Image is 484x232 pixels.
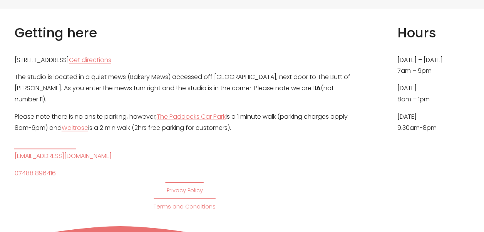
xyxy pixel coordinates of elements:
[157,111,226,122] a: The Paddocks Car Park
[397,82,470,105] p: [DATE] 8am – 1pm
[15,111,355,133] p: Please note there is no onsite parking, however, is a 1 minute walk (parking charges apply 8am-6p...
[15,54,355,66] p: [STREET_ADDRESS]
[15,168,56,179] a: 07488 896416
[397,24,470,42] h3: Hours
[69,54,111,66] a: Get directions
[166,185,203,195] a: Privacy Policy
[15,24,355,42] h3: Getting here
[397,111,470,133] p: [DATE] 9.30am-8pm
[62,122,88,133] a: Waitrose
[154,201,216,211] a: Terms and Conditions
[15,71,355,104] p: The studio is located in a quiet mews (Bakery Mews) accessed off [GEOGRAPHIC_DATA], next door to ...
[397,54,470,77] p: [DATE] – [DATE] 7am – 9pm
[15,150,112,161] a: [EMAIL_ADDRESS][DOMAIN_NAME]
[316,83,321,92] strong: A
